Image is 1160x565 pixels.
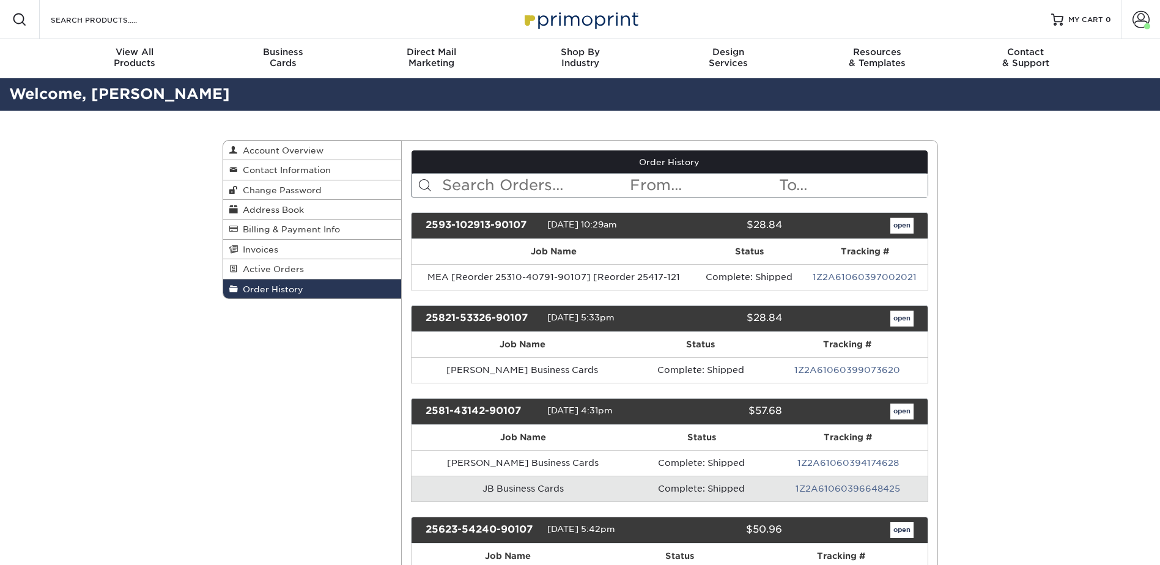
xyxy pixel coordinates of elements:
div: 2581-43142-90107 [416,404,547,419]
div: 25821-53326-90107 [416,311,547,327]
a: View AllProducts [61,39,209,78]
div: $28.84 [660,311,791,327]
span: Active Orders [238,264,304,274]
div: Cards [209,46,357,68]
a: Account Overview [223,141,402,160]
span: MY CART [1068,15,1103,25]
td: MEA [Reorder 25310-40791-90107] [Reorder 25417-121 [412,264,696,290]
div: Services [654,46,803,68]
a: Contact& Support [951,39,1100,78]
a: 1Z2A61060396648425 [796,484,900,493]
a: Active Orders [223,259,402,279]
span: 0 [1106,15,1111,24]
span: Contact [951,46,1100,57]
a: open [890,311,914,327]
div: 2593-102913-90107 [416,218,547,234]
a: 1Z2A61060399073620 [794,365,900,375]
th: Tracking # [802,239,927,264]
a: Invoices [223,240,402,259]
span: Direct Mail [357,46,506,57]
span: Invoices [238,245,278,254]
span: Billing & Payment Info [238,224,340,234]
div: Industry [506,46,654,68]
div: $28.84 [660,218,791,234]
th: Tracking # [769,425,927,450]
th: Job Name [412,239,696,264]
span: View All [61,46,209,57]
div: $57.68 [660,404,791,419]
div: Marketing [357,46,506,68]
th: Status [696,239,802,264]
a: open [890,218,914,234]
a: Contact Information [223,160,402,180]
a: Direct MailMarketing [357,39,506,78]
span: Resources [803,46,951,57]
div: 25623-54240-90107 [416,522,547,538]
a: DesignServices [654,39,803,78]
span: Business [209,46,357,57]
span: [DATE] 10:29am [547,220,617,229]
input: SEARCH PRODUCTS..... [50,12,169,27]
span: Account Overview [238,146,323,155]
span: Change Password [238,185,322,195]
input: From... [629,174,778,197]
td: Complete: Shipped [634,357,767,383]
span: [DATE] 5:33pm [547,312,615,322]
span: Address Book [238,205,304,215]
span: Order History [238,284,303,294]
th: Status [634,425,769,450]
span: Shop By [506,46,654,57]
a: 1Z2A61060397002021 [813,272,917,282]
div: & Templates [803,46,951,68]
td: Complete: Shipped [696,264,802,290]
a: BusinessCards [209,39,357,78]
td: [PERSON_NAME] Business Cards [412,357,634,383]
a: 1Z2A61060394174628 [797,458,899,468]
input: To... [778,174,927,197]
div: Products [61,46,209,68]
input: Search Orders... [441,174,629,197]
span: [DATE] 5:42pm [547,524,615,534]
td: Complete: Shipped [634,450,769,476]
span: Design [654,46,803,57]
a: Resources& Templates [803,39,951,78]
th: Tracking # [767,332,927,357]
th: Job Name [412,425,634,450]
th: Status [634,332,767,357]
a: open [890,404,914,419]
a: Change Password [223,180,402,200]
span: [DATE] 4:31pm [547,405,613,415]
td: [PERSON_NAME] Business Cards [412,450,634,476]
a: Address Book [223,200,402,220]
img: Primoprint [519,6,641,32]
a: Order History [223,279,402,298]
a: Shop ByIndustry [506,39,654,78]
th: Job Name [412,332,634,357]
td: JB Business Cards [412,476,634,501]
a: Billing & Payment Info [223,220,402,239]
a: Order History [412,150,928,174]
a: open [890,522,914,538]
span: Contact Information [238,165,331,175]
td: Complete: Shipped [634,476,769,501]
div: $50.96 [660,522,791,538]
div: & Support [951,46,1100,68]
